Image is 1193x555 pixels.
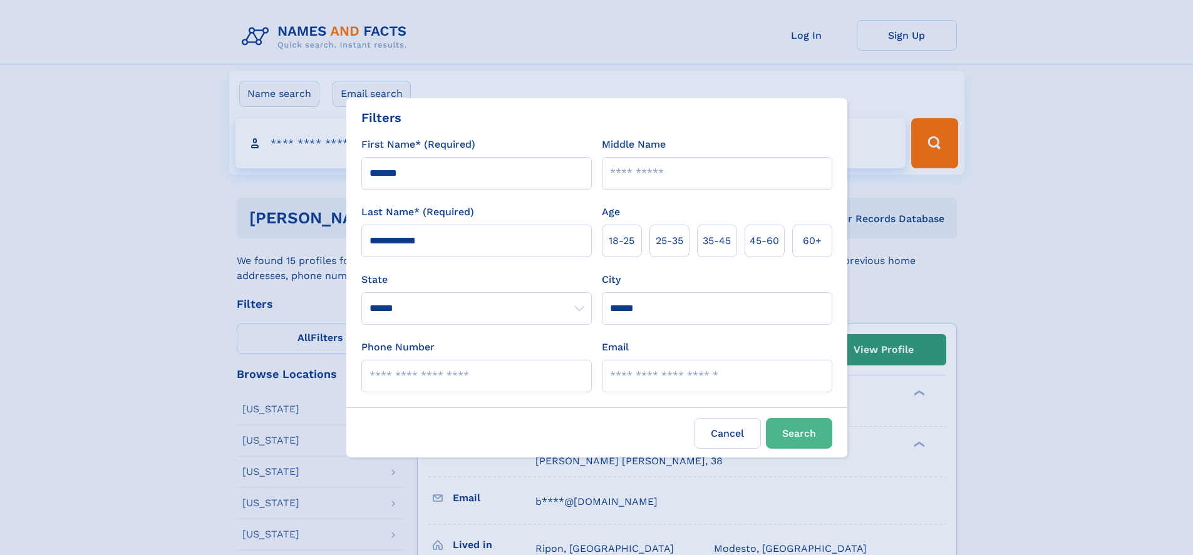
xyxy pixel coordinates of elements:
button: Search [766,418,832,449]
span: 60+ [803,233,822,248]
span: 45‑60 [750,233,779,248]
div: Filters [361,108,401,127]
label: State [361,272,592,287]
label: Last Name* (Required) [361,205,474,220]
label: Cancel [695,418,761,449]
label: First Name* (Required) [361,137,475,152]
span: 25‑35 [656,233,683,248]
label: Middle Name [602,137,666,152]
label: Phone Number [361,340,435,355]
label: Email [602,340,629,355]
span: 18‑25 [609,233,634,248]
label: Age [602,205,620,220]
label: City [602,272,621,287]
span: 35‑45 [703,233,731,248]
